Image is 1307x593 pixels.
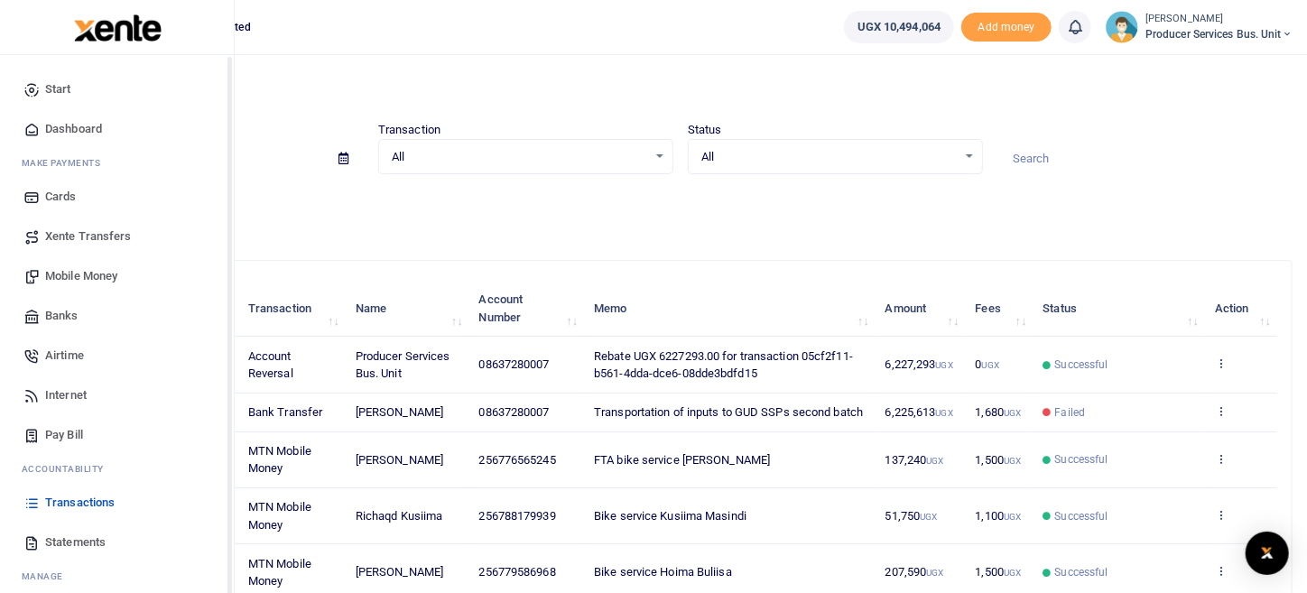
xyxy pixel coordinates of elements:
[857,18,941,36] span: UGX 10,494,064
[982,360,999,370] small: UGX
[378,121,440,139] label: Transaction
[1033,281,1205,337] th: Status: activate to sort column ascending
[976,453,1022,467] span: 1,500
[885,509,938,523] span: 51,750
[1106,11,1138,43] img: profile-user
[468,281,584,337] th: Account Number: activate to sort column ascending
[594,509,746,523] span: Bike service Kusiima Masindi
[14,177,219,217] a: Cards
[926,568,943,578] small: UGX
[45,120,102,138] span: Dashboard
[479,509,556,523] span: 256788179939
[885,565,944,579] span: 207,590
[45,533,106,551] span: Statements
[926,456,943,466] small: UGX
[14,109,219,149] a: Dashboard
[594,565,732,579] span: Bike service Hoima Buliisa
[976,565,1022,579] span: 1,500
[45,426,83,444] span: Pay Bill
[248,405,322,419] span: Bank Transfer
[688,121,722,139] label: Status
[479,357,550,371] span: 08637280007
[976,509,1022,523] span: 1,100
[14,217,219,256] a: Xente Transfers
[14,375,219,415] a: Internet
[14,336,219,375] a: Airtime
[31,156,101,170] span: ake Payments
[920,512,937,522] small: UGX
[45,386,87,404] span: Internet
[1055,508,1108,524] span: Successful
[1004,408,1021,418] small: UGX
[876,281,966,337] th: Amount: activate to sort column ascending
[885,453,944,467] span: 137,240
[346,281,469,337] th: Name: activate to sort column ascending
[356,453,443,467] span: [PERSON_NAME]
[479,565,556,579] span: 256779586968
[14,523,219,562] a: Statements
[356,509,443,523] span: Richaqd Kusiima
[45,188,77,206] span: Cards
[238,281,346,337] th: Transaction: activate to sort column ascending
[45,227,132,246] span: Xente Transfers
[594,405,863,419] span: Transportation of inputs to GUD SSPs second batch
[356,565,443,579] span: [PERSON_NAME]
[1055,451,1108,468] span: Successful
[248,500,311,532] span: MTN Mobile Money
[31,570,64,583] span: anage
[1145,26,1293,42] span: Producer Services Bus. Unit
[248,444,311,476] span: MTN Mobile Money
[1246,532,1289,575] div: Open Intercom Messenger
[1004,512,1021,522] small: UGX
[1145,12,1293,27] small: [PERSON_NAME]
[45,494,115,512] span: Transactions
[1004,456,1021,466] small: UGX
[1004,568,1021,578] small: UGX
[837,11,961,43] li: Wallet ballance
[1055,404,1086,421] span: Failed
[479,405,550,419] span: 08637280007
[594,453,770,467] span: FTA bike service [PERSON_NAME]
[1106,11,1293,43] a: profile-user [PERSON_NAME] Producer Services Bus. Unit
[356,405,443,419] span: [PERSON_NAME]
[14,483,219,523] a: Transactions
[584,281,875,337] th: Memo: activate to sort column ascending
[997,144,1293,174] input: Search
[961,13,1052,42] span: Add money
[1205,281,1277,337] th: Action: activate to sort column ascending
[479,453,556,467] span: 256776565245
[1055,357,1108,373] span: Successful
[248,557,311,588] span: MTN Mobile Money
[72,20,162,33] a: logo-small logo-large logo-large
[936,360,953,370] small: UGX
[45,80,71,98] span: Start
[701,148,957,166] span: All
[14,455,219,483] li: Ac
[45,347,84,365] span: Airtime
[936,408,953,418] small: UGX
[248,349,293,381] span: Account Reversal
[14,415,219,455] a: Pay Bill
[844,11,954,43] a: UGX 10,494,064
[74,14,162,42] img: logo-large
[356,349,450,381] span: Producer Services Bus. Unit
[961,13,1052,42] li: Toup your wallet
[392,148,647,166] span: All
[69,196,1293,215] p: Download
[35,462,104,476] span: countability
[45,307,79,325] span: Banks
[14,69,219,109] a: Start
[594,349,853,381] span: Rebate UGX 6227293.00 for transaction 05cf2f11-b561-4dda-dce6-08dde3bdfd15
[976,357,999,371] span: 0
[1055,564,1108,580] span: Successful
[961,19,1052,32] a: Add money
[14,256,219,296] a: Mobile Money
[14,562,219,590] li: M
[965,281,1033,337] th: Fees: activate to sort column ascending
[885,357,953,371] span: 6,227,293
[885,405,953,419] span: 6,225,613
[69,78,1293,97] h4: Transactions
[976,405,1022,419] span: 1,680
[14,296,219,336] a: Banks
[45,267,117,285] span: Mobile Money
